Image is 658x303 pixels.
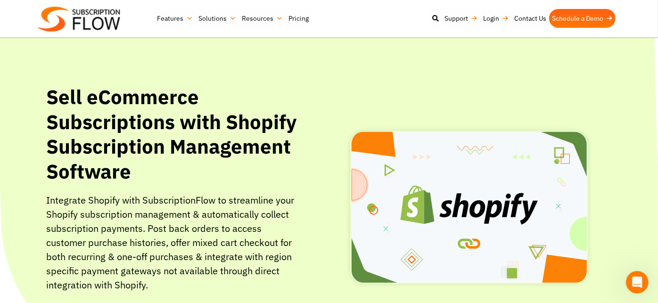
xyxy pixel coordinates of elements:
[38,7,120,32] img: Subscriptionflow
[239,9,286,28] a: Resources
[46,85,303,184] h1: Sell eCommerce Subscriptions with Shopify Subscription Management Software
[196,9,239,28] a: Solutions
[626,271,649,294] iframe: Intercom live chat
[442,9,480,28] a: Support
[480,9,511,28] a: Login
[549,9,616,28] a: Schedule a Demo
[286,9,312,28] a: Pricing
[350,131,588,284] img: Subscriptionflow-and-shopfiy
[46,193,303,302] p: Integrate Shopify with SubscriptionFlow to streamline your Shopify subscription management & auto...
[511,9,549,28] a: Contact Us
[154,9,196,28] a: Features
